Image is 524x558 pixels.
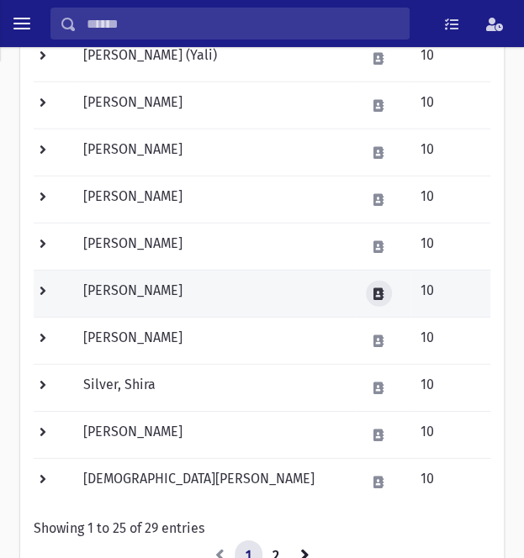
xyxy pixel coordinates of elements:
[410,270,490,317] td: 10
[73,270,355,317] td: [PERSON_NAME]
[410,223,490,270] td: 10
[410,364,490,411] td: 10
[410,176,490,223] td: 10
[410,458,490,505] td: 10
[7,8,37,39] button: toggle menu
[410,317,490,364] td: 10
[410,411,490,458] td: 10
[73,223,355,270] td: [PERSON_NAME]
[73,82,355,129] td: [PERSON_NAME]
[73,176,355,223] td: [PERSON_NAME]
[410,82,490,129] td: 10
[73,129,355,176] td: [PERSON_NAME]
[73,411,355,458] td: [PERSON_NAME]
[34,519,490,539] div: Showing 1 to 25 of 29 entries
[73,364,355,411] td: Silver, Shira
[73,458,355,505] td: [DEMOGRAPHIC_DATA][PERSON_NAME]
[410,34,490,82] td: 10
[410,129,490,176] td: 10
[73,317,355,364] td: [PERSON_NAME]
[77,8,409,39] input: Search
[73,34,355,82] td: [PERSON_NAME] (Yali)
